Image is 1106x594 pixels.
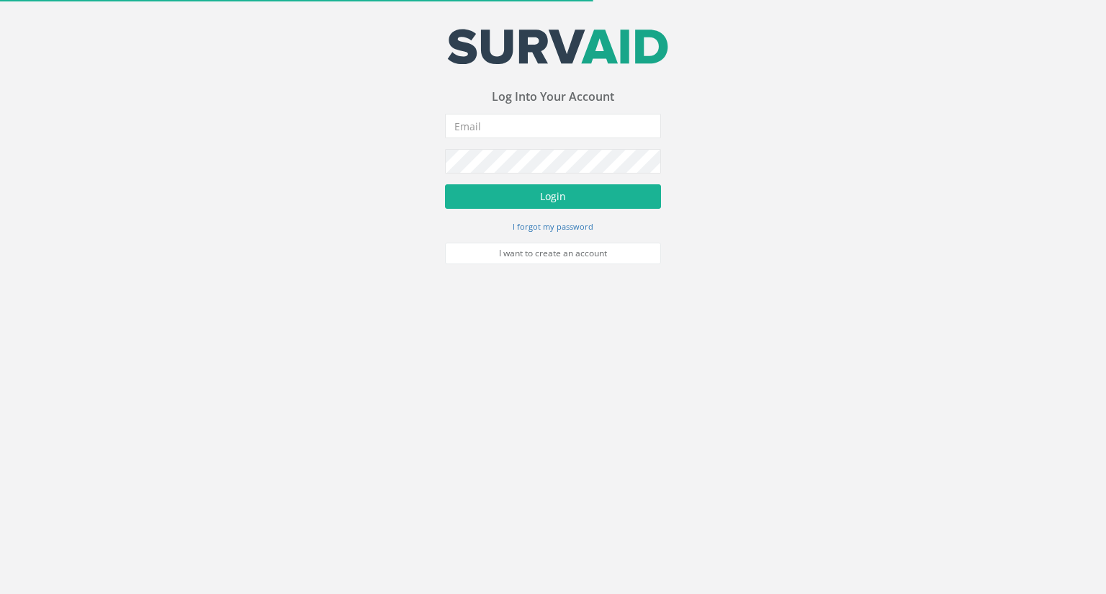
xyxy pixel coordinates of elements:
a: I forgot my password [513,220,593,233]
h3: Log Into Your Account [445,91,661,104]
input: Email [445,114,661,138]
button: Login [445,184,661,209]
small: I forgot my password [513,221,593,232]
a: I want to create an account [445,243,661,264]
